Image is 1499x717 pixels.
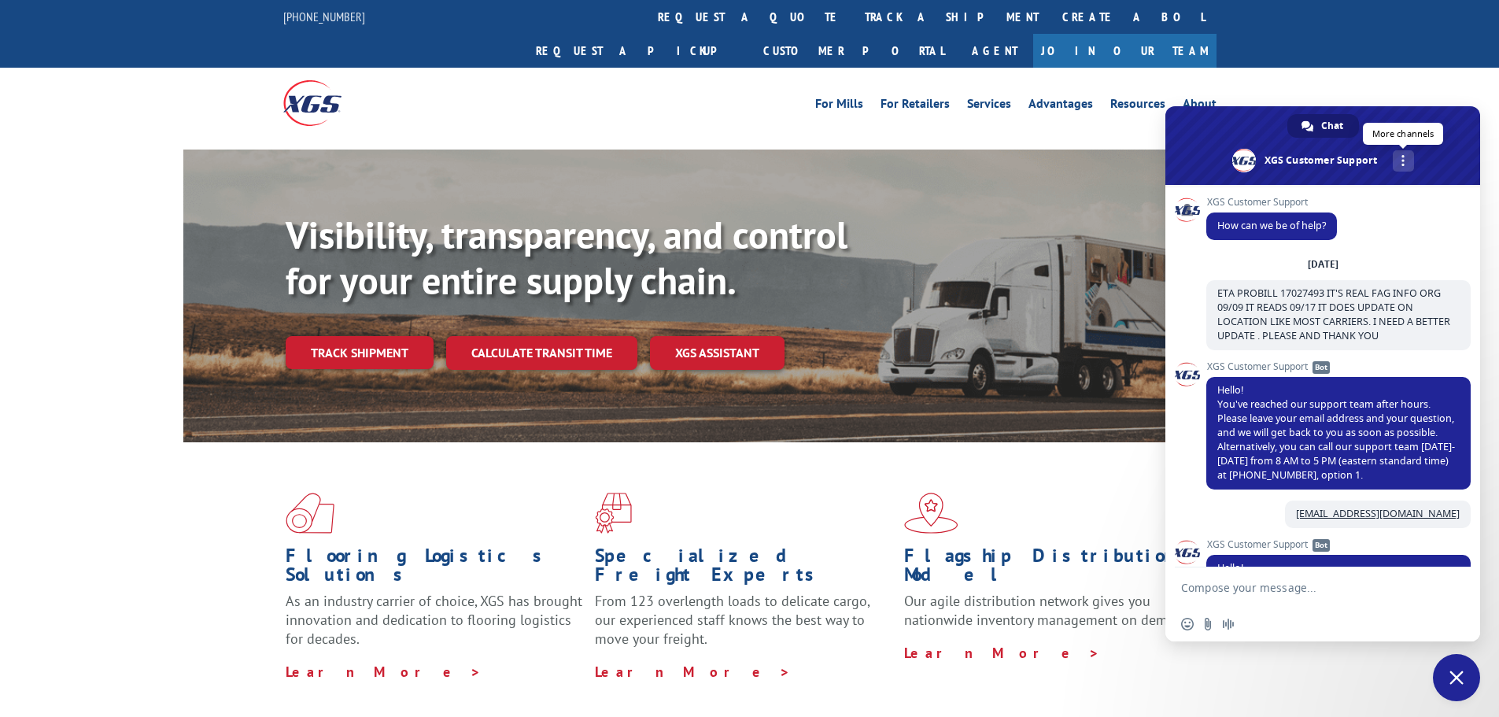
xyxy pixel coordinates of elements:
span: Chat [1321,114,1343,138]
a: Request a pickup [524,34,751,68]
a: [PHONE_NUMBER] [283,9,365,24]
a: For Retailers [881,98,950,115]
a: Agent [956,34,1033,68]
span: Our agile distribution network gives you nationwide inventory management on demand. [904,592,1194,629]
a: More channels [1393,150,1414,172]
span: Bot [1313,361,1330,374]
span: As an industry carrier of choice, XGS has brought innovation and dedication to flooring logistics... [286,592,582,648]
span: XGS Customer Support [1206,197,1337,208]
div: [DATE] [1308,260,1338,269]
b: Visibility, transparency, and control for your entire supply chain. [286,210,847,305]
a: [EMAIL_ADDRESS][DOMAIN_NAME] [1296,507,1460,520]
a: Learn More > [286,663,482,681]
span: Bot [1313,539,1330,552]
h1: Specialized Freight Experts [595,546,892,592]
a: Learn More > [595,663,791,681]
span: Hello! You've reached our support team after hours. Please leave your email address and your ques... [1217,561,1455,660]
p: From 123 overlength loads to delicate cargo, our experienced staff knows the best way to move you... [595,592,892,662]
h1: Flooring Logistics Solutions [286,546,583,592]
span: Hello! You've reached our support team after hours. Please leave your email address and your ques... [1217,383,1455,482]
span: How can we be of help? [1217,219,1326,232]
img: xgs-icon-total-supply-chain-intelligence-red [286,493,334,534]
a: About [1183,98,1217,115]
a: XGS ASSISTANT [650,336,785,370]
span: ETA PROBILL 17027493 IT'S REAL FAG INFO ORG 09/09 IT READS 09/17 IT DOES UPDATE ON LOCATION LIKE ... [1217,286,1450,342]
a: Chat [1287,114,1359,138]
a: Track shipment [286,336,434,369]
textarea: Compose your message... [1181,567,1433,607]
span: Send a file [1202,618,1214,630]
h1: Flagship Distribution Model [904,546,1202,592]
a: For Mills [815,98,863,115]
img: xgs-icon-flagship-distribution-model-red [904,493,958,534]
span: XGS Customer Support [1206,361,1471,372]
span: Insert an emoji [1181,618,1194,630]
a: Customer Portal [751,34,956,68]
a: Services [967,98,1011,115]
a: Close chat [1433,654,1480,701]
span: XGS Customer Support [1206,539,1471,550]
a: Resources [1110,98,1165,115]
a: Learn More > [904,644,1100,662]
img: xgs-icon-focused-on-flooring-red [595,493,632,534]
a: Advantages [1028,98,1093,115]
span: Audio message [1222,618,1235,630]
a: Join Our Team [1033,34,1217,68]
a: Calculate transit time [446,336,637,370]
